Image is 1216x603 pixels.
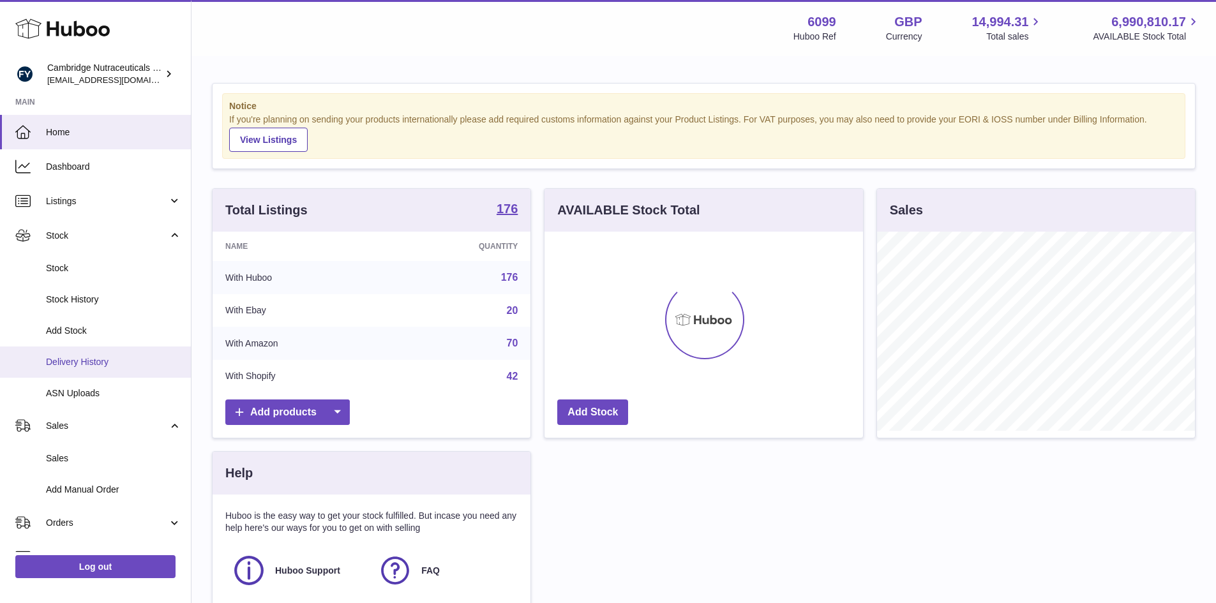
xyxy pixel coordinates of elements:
span: Sales [46,452,181,465]
div: Huboo Ref [793,31,836,43]
a: FAQ [378,553,511,588]
div: Currency [886,31,922,43]
div: Cambridge Nutraceuticals Ltd [47,62,162,86]
a: Add products [225,399,350,426]
a: 176 [501,272,518,283]
span: Add Manual Order [46,484,181,496]
th: Name [213,232,387,261]
span: Stock [46,230,168,242]
span: [EMAIL_ADDRESS][DOMAIN_NAME] [47,75,188,85]
p: Huboo is the easy way to get your stock fulfilled. But incase you need any help here's our ways f... [225,510,518,534]
h3: Sales [890,202,923,219]
a: Log out [15,555,176,578]
a: 20 [507,305,518,316]
span: 14,994.31 [972,13,1028,31]
a: 6,990,810.17 AVAILABLE Stock Total [1093,13,1201,43]
h3: Help [225,465,253,482]
a: 70 [507,338,518,348]
span: 6,990,810.17 [1111,13,1186,31]
a: Add Stock [557,399,628,426]
img: huboo@camnutra.com [15,64,34,84]
strong: 176 [497,202,518,215]
td: With Shopify [213,360,387,393]
td: With Huboo [213,261,387,294]
span: Total sales [986,31,1043,43]
strong: 6099 [807,13,836,31]
span: Home [46,126,181,138]
strong: GBP [894,13,922,31]
th: Quantity [387,232,531,261]
span: Stock History [46,294,181,306]
h3: Total Listings [225,202,308,219]
span: Listings [46,195,168,207]
span: Stock [46,262,181,274]
span: Delivery History [46,356,181,368]
span: Usage [46,551,181,563]
span: Dashboard [46,161,181,173]
a: View Listings [229,128,308,152]
span: Huboo Support [275,565,340,577]
h3: AVAILABLE Stock Total [557,202,700,219]
span: ASN Uploads [46,387,181,399]
span: AVAILABLE Stock Total [1093,31,1201,43]
span: Add Stock [46,325,181,337]
a: 14,994.31 Total sales [972,13,1043,43]
span: FAQ [421,565,440,577]
span: Sales [46,420,168,432]
a: 42 [507,371,518,382]
a: Huboo Support [232,553,365,588]
strong: Notice [229,100,1178,112]
td: With Ebay [213,294,387,327]
td: With Amazon [213,327,387,360]
div: If you're planning on sending your products internationally please add required customs informati... [229,114,1178,152]
span: Orders [46,517,168,529]
a: 176 [497,202,518,218]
